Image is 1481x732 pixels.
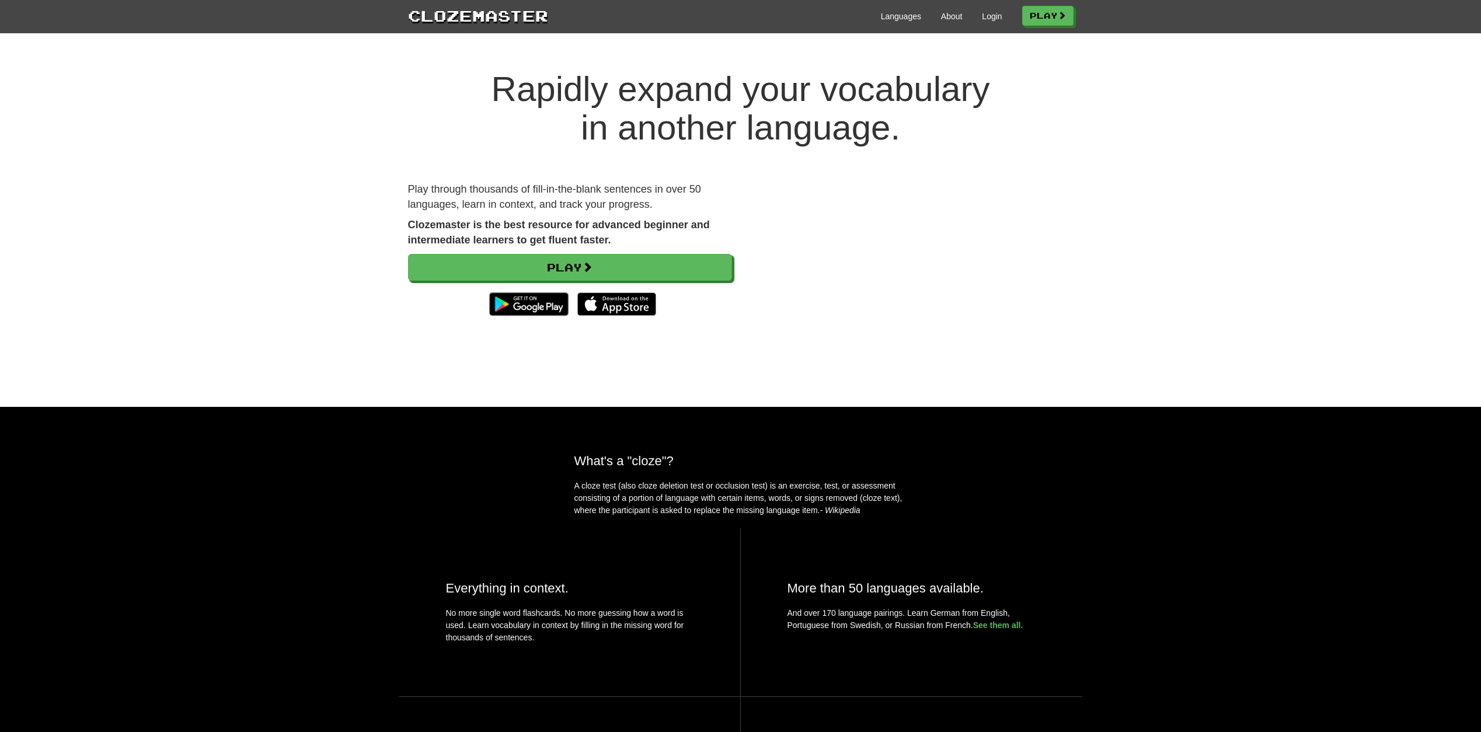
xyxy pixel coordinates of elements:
[881,11,921,22] a: Languages
[574,454,907,468] h2: What's a "cloze"?
[408,219,710,246] strong: Clozemaster is the best resource for advanced beginner and intermediate learners to get fluent fa...
[1022,6,1074,26] a: Play
[982,11,1002,22] a: Login
[408,254,732,281] a: Play
[483,287,574,322] img: Get it on Google Play
[446,607,694,650] p: No more single word flashcards. No more guessing how a word is used. Learn vocabulary in context ...
[787,607,1036,632] p: And over 170 language pairings. Learn German from English, Portuguese from Swedish, or Russian fr...
[787,581,1036,595] h2: More than 50 languages available.
[408,5,548,26] a: Clozemaster
[446,581,694,595] h2: Everything in context.
[574,480,907,517] p: A cloze test (also cloze deletion test or occlusion test) is an exercise, test, or assessment con...
[577,292,656,316] img: Download_on_the_App_Store_Badge_US-UK_135x40-25178aeef6eb6b83b96f5f2d004eda3bffbb37122de64afbaef7...
[973,621,1023,630] a: See them all.
[408,182,732,212] p: Play through thousands of fill-in-the-blank sentences in over 50 languages, learn in context, and...
[820,506,860,515] em: - Wikipedia
[941,11,963,22] a: About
